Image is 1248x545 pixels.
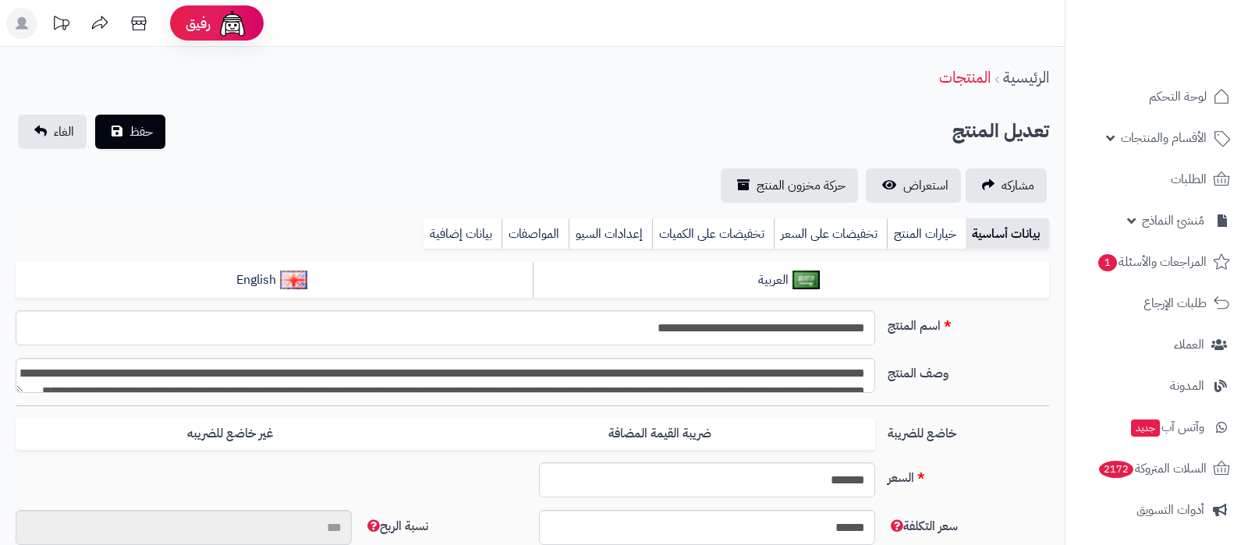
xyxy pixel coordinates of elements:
[966,218,1049,249] a: بيانات أساسية
[652,218,774,249] a: تخفيضات على الكميات
[1075,367,1239,405] a: المدونة
[186,14,211,33] span: رفيق
[939,65,991,89] a: المنتجات
[41,8,80,43] a: تحديثات المنصة
[1098,254,1117,271] span: 1
[1170,375,1204,397] span: المدونة
[1099,461,1133,478] span: 2172
[1003,65,1049,89] a: الرئيسية
[1129,416,1204,438] span: وآتس آب
[533,261,1050,299] a: العربية
[1121,127,1207,149] span: الأقسام والمنتجات
[1075,491,1239,529] a: أدوات التسويق
[1075,243,1239,281] a: المراجعات والأسئلة1
[364,517,428,536] span: لن يظهر للعميل النهائي ويستخدم في تقارير الأرباح
[887,218,966,249] a: خيارات المنتج
[757,176,846,195] span: حركة مخزون المنتج
[881,462,1056,487] label: السعر
[1002,176,1034,195] span: مشاركه
[16,418,445,450] label: غير خاضع للضريبه
[1143,292,1207,314] span: طلبات الإرجاع
[217,8,248,39] img: ai-face.png
[1174,334,1204,356] span: العملاء
[1075,450,1239,487] a: السلات المتروكة2172
[1149,86,1207,108] span: لوحة التحكم
[881,358,1056,383] label: وصف المنتج
[502,218,569,249] a: المواصفات
[966,168,1047,203] a: مشاركه
[792,271,820,289] img: العربية
[1075,78,1239,115] a: لوحة التحكم
[95,115,165,149] button: حفظ
[1136,499,1204,521] span: أدوات التسويق
[424,218,502,249] a: بيانات إضافية
[445,418,875,450] label: ضريبة القيمة المضافة
[1075,326,1239,363] a: العملاء
[888,517,958,536] span: لن يظهر للعميل النهائي ويستخدم في تقارير الأرباح
[569,218,652,249] a: إعدادات السيو
[1171,168,1207,190] span: الطلبات
[952,115,1049,147] h2: تعديل المنتج
[881,418,1056,443] label: خاضع للضريبة
[1075,161,1239,198] a: الطلبات
[129,122,153,141] span: حفظ
[1131,419,1160,437] span: جديد
[1075,409,1239,446] a: وآتس آبجديد
[866,168,961,203] a: استعراض
[1075,285,1239,322] a: طلبات الإرجاع
[1142,210,1204,232] span: مُنشئ النماذج
[881,310,1056,335] label: اسم المنتج
[54,122,74,141] span: الغاء
[16,261,533,299] a: English
[1097,251,1207,273] span: المراجعات والأسئلة
[903,176,948,195] span: استعراض
[1097,458,1207,480] span: السلات المتروكة
[280,271,307,289] img: English
[18,115,87,149] a: الغاء
[721,168,858,203] a: حركة مخزون المنتج
[774,218,887,249] a: تخفيضات على السعر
